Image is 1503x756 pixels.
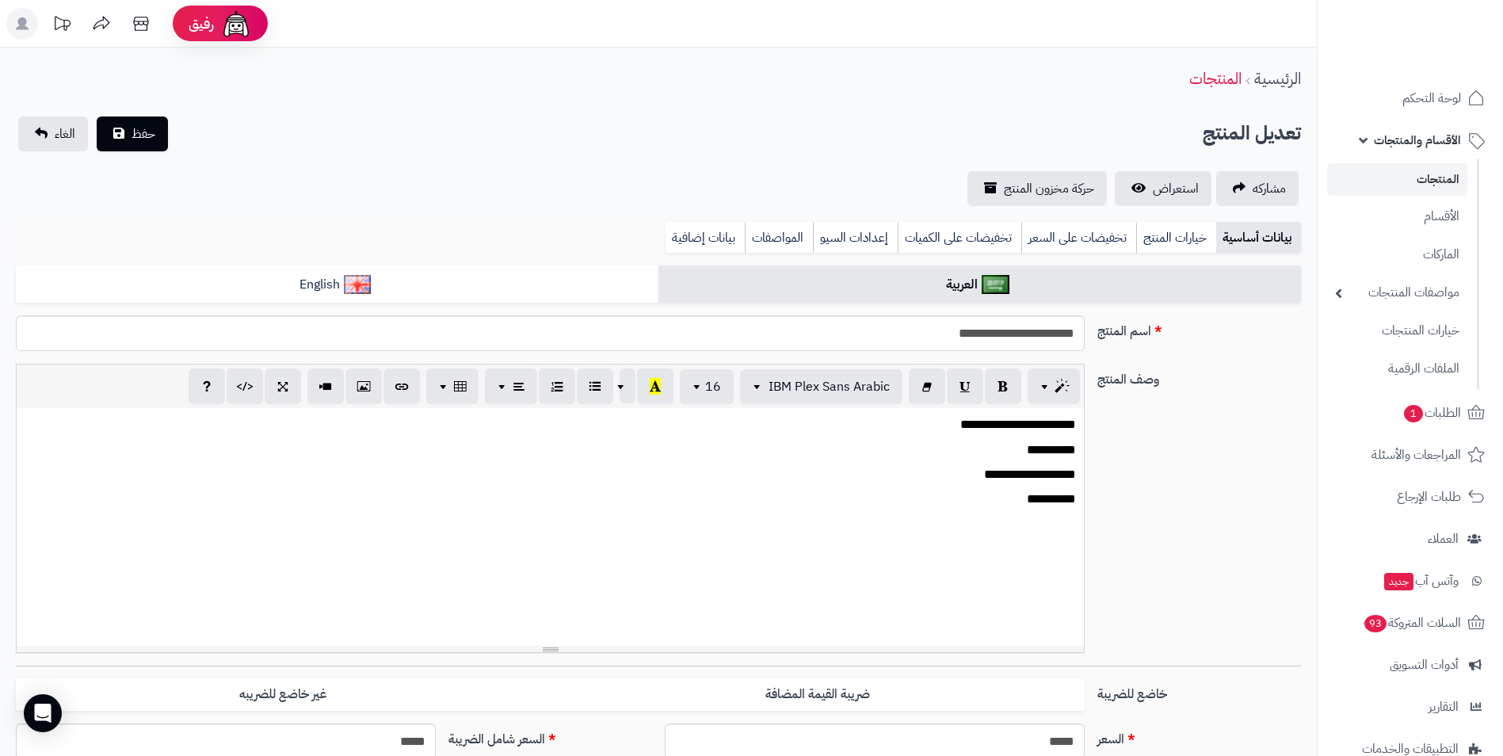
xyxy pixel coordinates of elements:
a: التقارير [1327,688,1493,726]
a: المواصفات [745,222,813,254]
a: تحديثات المنصة [42,8,82,44]
span: IBM Plex Sans Arabic [769,377,890,396]
a: العربية [658,265,1301,304]
img: ai-face.png [220,8,252,40]
label: وصف المنتج [1091,364,1307,389]
img: العربية [982,275,1009,294]
a: الملفات الرقمية [1327,352,1467,386]
span: مشاركه [1253,179,1286,198]
a: استعراض [1115,171,1211,206]
span: رفيق [189,14,214,33]
a: العملاء [1327,520,1493,558]
a: طلبات الإرجاع [1327,478,1493,516]
a: الغاء [18,116,88,151]
a: أدوات التسويق [1327,646,1493,684]
label: ضريبة القيمة المضافة [551,678,1085,711]
h2: تعديل المنتج [1203,117,1301,150]
a: الماركات [1327,238,1467,272]
label: السعر [1091,724,1307,749]
div: Open Intercom Messenger [24,694,62,732]
span: لوحة التحكم [1402,87,1461,109]
a: مشاركه [1216,171,1299,206]
button: 16 [680,369,734,404]
span: الأقسام والمنتجات [1374,129,1461,151]
a: الطلبات1 [1327,394,1493,432]
span: السلات المتروكة [1363,612,1461,634]
span: حركة مخزون المنتج [1004,179,1094,198]
a: الرئيسية [1254,67,1301,90]
a: تخفيضات على الكميات [898,222,1021,254]
span: المراجعات والأسئلة [1371,444,1461,466]
a: وآتس آبجديد [1327,562,1493,600]
a: حركة مخزون المنتج [967,171,1107,206]
span: حفظ [132,124,155,143]
a: إعدادات السيو [813,222,898,254]
a: خيارات المنتجات [1327,314,1467,348]
a: المراجعات والأسئلة [1327,436,1493,474]
span: 93 [1364,615,1387,632]
a: English [16,265,658,304]
span: وآتس آب [1383,570,1459,592]
span: التقارير [1429,696,1459,718]
a: السلات المتروكة93 [1327,604,1493,642]
button: IBM Plex Sans Arabic [740,369,902,404]
span: 16 [705,377,721,396]
a: بيانات أساسية [1216,222,1301,254]
label: خاضع للضريبة [1091,678,1307,704]
a: المنتجات [1327,163,1467,196]
a: بيانات إضافية [666,222,745,254]
span: الغاء [55,124,75,143]
a: الأقسام [1327,200,1467,234]
img: English [344,275,372,294]
label: اسم المنتج [1091,315,1307,341]
span: استعراض [1153,179,1199,198]
a: مواصفات المنتجات [1327,276,1467,310]
a: خيارات المنتج [1136,222,1216,254]
span: أدوات التسويق [1390,654,1459,676]
a: المنتجات [1189,67,1242,90]
span: جديد [1384,573,1413,590]
a: تخفيضات على السعر [1021,222,1136,254]
span: العملاء [1428,528,1459,550]
span: طلبات الإرجاع [1397,486,1461,508]
span: الطلبات [1402,402,1461,424]
span: 1 [1404,405,1423,422]
label: السعر شامل الضريبة [442,724,658,749]
a: لوحة التحكم [1327,79,1493,117]
label: غير خاضع للضريبه [16,678,550,711]
button: حفظ [97,116,168,151]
